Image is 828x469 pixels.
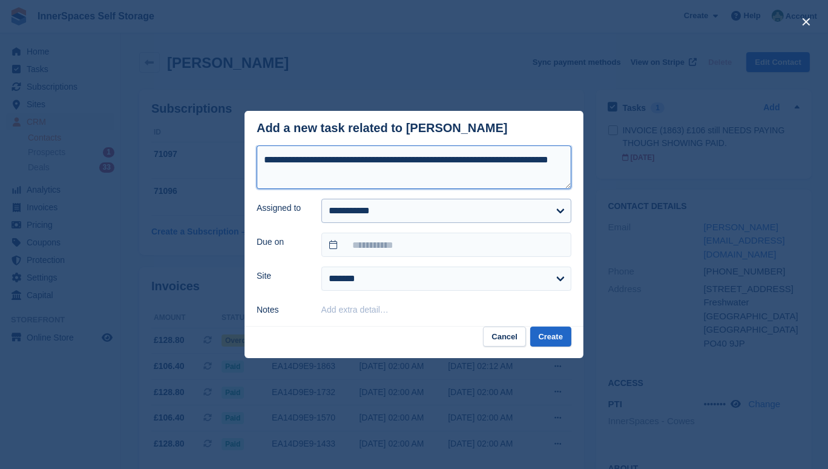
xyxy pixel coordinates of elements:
label: Due on [257,236,307,248]
div: Add a new task related to [PERSON_NAME] [257,121,508,135]
label: Notes [257,304,307,316]
label: Assigned to [257,202,307,215]
button: Add extra detail… [321,305,389,314]
button: close [797,12,816,32]
button: Create [530,327,571,347]
label: Site [257,270,307,282]
button: Cancel [483,327,526,347]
